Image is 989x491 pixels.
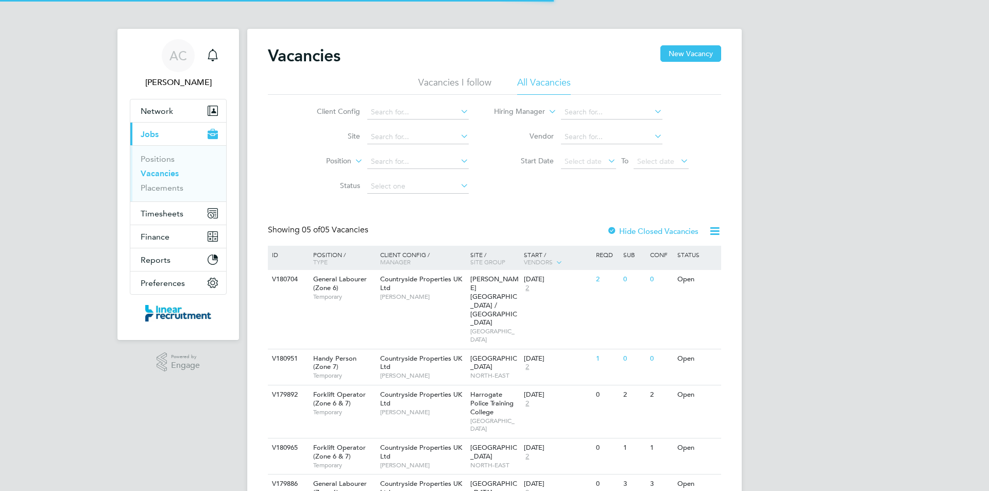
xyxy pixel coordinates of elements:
[524,391,591,399] div: [DATE]
[561,130,662,144] input: Search for...
[621,438,647,458] div: 1
[313,293,375,301] span: Temporary
[367,179,469,194] input: Select one
[313,275,367,292] span: General Labourer (Zone 6)
[565,157,602,166] span: Select date
[380,443,462,461] span: Countryside Properties UK Ltd
[470,443,517,461] span: [GEOGRAPHIC_DATA]
[130,39,227,89] a: AC[PERSON_NAME]
[647,270,674,289] div: 0
[301,107,360,116] label: Client Config
[470,258,505,266] span: Site Group
[524,275,591,284] div: [DATE]
[130,272,226,294] button: Preferences
[130,248,226,271] button: Reports
[647,349,674,368] div: 0
[470,354,517,371] span: [GEOGRAPHIC_DATA]
[130,99,226,122] button: Network
[647,385,674,404] div: 2
[621,385,647,404] div: 2
[647,246,674,263] div: Conf
[517,76,571,95] li: All Vacancies
[675,246,720,263] div: Status
[269,349,305,368] div: V180951
[302,225,320,235] span: 05 of
[305,246,378,270] div: Position /
[561,105,662,120] input: Search for...
[621,349,647,368] div: 0
[593,246,620,263] div: Reqd
[380,371,465,380] span: [PERSON_NAME]
[141,183,183,193] a: Placements
[524,258,553,266] span: Vendors
[302,225,368,235] span: 05 Vacancies
[141,232,169,242] span: Finance
[171,352,200,361] span: Powered by
[169,49,187,62] span: AC
[675,270,720,289] div: Open
[269,246,305,263] div: ID
[524,399,531,408] span: 2
[313,258,328,266] span: Type
[141,278,185,288] span: Preferences
[470,461,519,469] span: NORTH-EAST
[141,168,179,178] a: Vacancies
[470,327,519,343] span: [GEOGRAPHIC_DATA]
[130,225,226,248] button: Finance
[141,209,183,218] span: Timesheets
[313,354,356,371] span: Handy Person (Zone 7)
[313,408,375,416] span: Temporary
[141,106,173,116] span: Network
[486,107,545,117] label: Hiring Manager
[130,202,226,225] button: Timesheets
[141,129,159,139] span: Jobs
[637,157,674,166] span: Select date
[313,371,375,380] span: Temporary
[647,438,674,458] div: 1
[470,275,519,327] span: [PERSON_NAME][GEOGRAPHIC_DATA] / [GEOGRAPHIC_DATA]
[380,293,465,301] span: [PERSON_NAME]
[301,131,360,141] label: Site
[524,284,531,293] span: 2
[269,385,305,404] div: V179892
[130,76,227,89] span: Anneliese Clifton
[660,45,721,62] button: New Vacancy
[380,354,462,371] span: Countryside Properties UK Ltd
[367,130,469,144] input: Search for...
[378,246,468,270] div: Client Config /
[141,154,175,164] a: Positions
[145,305,211,321] img: linearrecruitment-logo-retina.png
[292,156,351,166] label: Position
[301,181,360,190] label: Status
[524,452,531,461] span: 2
[380,258,411,266] span: Manager
[593,438,620,458] div: 0
[380,461,465,469] span: [PERSON_NAME]
[675,385,720,404] div: Open
[675,438,720,458] div: Open
[380,275,462,292] span: Countryside Properties UK Ltd
[607,226,698,236] label: Hide Closed Vacancies
[521,246,593,272] div: Start /
[380,408,465,416] span: [PERSON_NAME]
[470,390,514,416] span: Harrogate Police Training College
[367,105,469,120] input: Search for...
[524,354,591,363] div: [DATE]
[524,444,591,452] div: [DATE]
[313,461,375,469] span: Temporary
[171,361,200,370] span: Engage
[157,352,200,372] a: Powered byEngage
[269,270,305,289] div: V180704
[470,371,519,380] span: NORTH-EAST
[621,246,647,263] div: Sub
[468,246,522,270] div: Site /
[418,76,491,95] li: Vacancies I follow
[524,363,531,371] span: 2
[494,131,554,141] label: Vendor
[268,225,370,235] div: Showing
[621,270,647,289] div: 0
[524,480,591,488] div: [DATE]
[618,154,632,167] span: To
[593,270,620,289] div: 2
[380,390,462,408] span: Countryside Properties UK Ltd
